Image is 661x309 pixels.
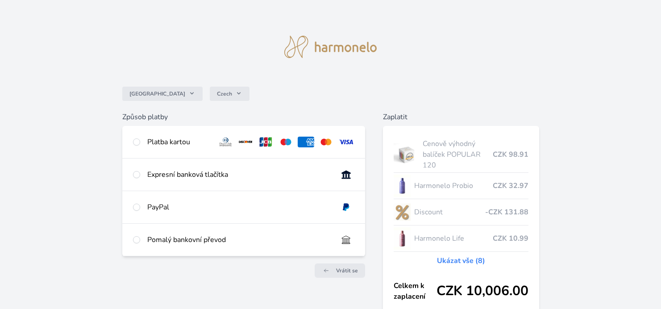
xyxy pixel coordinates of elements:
[129,90,185,97] span: [GEOGRAPHIC_DATA]
[383,112,539,122] h6: Zaplatit
[338,234,354,245] img: bankTransfer_IBAN.svg
[414,233,493,244] span: Harmonelo Life
[217,90,232,97] span: Czech
[122,112,365,122] h6: Způsob platby
[394,280,437,302] span: Celkem k zaplacení
[394,201,411,223] img: discount-lo.png
[394,143,419,166] img: popular.jpg
[237,137,254,147] img: discover.svg
[493,149,528,160] span: CZK 98.91
[336,267,358,274] span: Vrátit se
[485,207,528,217] span: -CZK 131.88
[338,169,354,180] img: onlineBanking_CZ.svg
[298,137,314,147] img: amex.svg
[147,169,331,180] div: Expresní banková tlačítka
[217,137,234,147] img: diners.svg
[210,87,249,101] button: Czech
[278,137,294,147] img: maestro.svg
[493,233,528,244] span: CZK 10.99
[338,202,354,213] img: paypal.svg
[423,138,493,171] span: Cenově výhodný balíček POPULAR 120
[338,137,354,147] img: visa.svg
[437,255,485,266] a: Ukázat vše (8)
[318,137,334,147] img: mc.svg
[394,175,411,197] img: CLEAN_PROBIO_se_stinem_x-lo.jpg
[394,227,411,250] img: CLEAN_LIFE_se_stinem_x-lo.jpg
[414,180,493,191] span: Harmonelo Probio
[284,36,377,58] img: logo.svg
[315,263,365,278] a: Vrátit se
[414,207,485,217] span: Discount
[147,137,211,147] div: Platba kartou
[147,202,331,213] div: PayPal
[493,180,528,191] span: CZK 32.97
[258,137,274,147] img: jcb.svg
[437,283,528,299] span: CZK 10,006.00
[147,234,331,245] div: Pomalý bankovní převod
[122,87,203,101] button: [GEOGRAPHIC_DATA]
